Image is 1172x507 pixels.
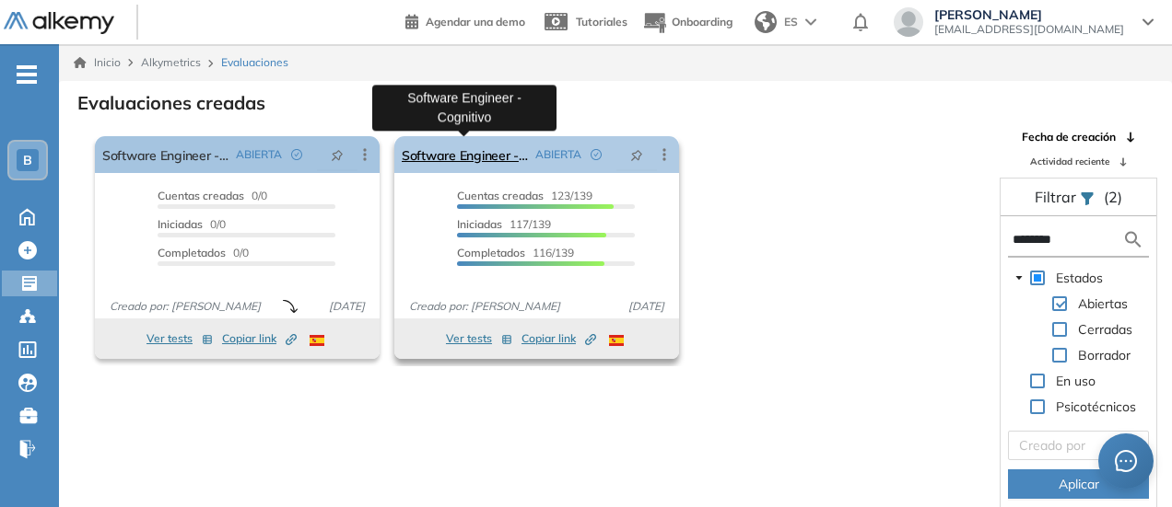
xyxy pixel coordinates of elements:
[1059,474,1099,494] span: Aplicar
[1078,321,1132,338] span: Cerradas
[609,335,624,346] img: ESP
[1056,398,1136,415] span: Psicotécnicos
[221,54,288,71] span: Evaluaciones
[236,146,282,163] span: ABIERTA
[74,54,121,71] a: Inicio
[317,140,357,169] button: pushpin
[576,15,627,29] span: Tutoriales
[1074,318,1136,340] span: Cerradas
[222,328,297,350] button: Copiar link
[934,7,1124,22] span: [PERSON_NAME]
[102,136,229,173] a: Software Engineer - Desafío Técnico
[934,22,1124,37] span: [EMAIL_ADDRESS][DOMAIN_NAME]
[1074,344,1134,366] span: Borrador
[457,189,592,202] span: 123/139
[426,15,525,29] span: Agendar una demo
[522,328,596,350] button: Copiar link
[1056,373,1096,389] span: En uso
[535,146,581,163] span: ABIERTA
[1074,293,1131,315] span: Abiertas
[146,328,213,350] button: Ver tests
[1052,267,1107,289] span: Estados
[1052,396,1140,418] span: Psicotécnicos
[805,18,816,26] img: arrow
[4,12,114,35] img: Logo
[322,298,372,315] span: [DATE]
[1122,228,1144,251] img: search icon
[402,136,528,173] a: Software Engineer - Cognitivo
[616,140,657,169] button: pushpin
[630,147,643,162] span: pushpin
[1078,295,1128,312] span: Abiertas
[642,3,732,42] button: Onboarding
[591,149,602,160] span: check-circle
[222,330,297,347] span: Copiar link
[784,14,798,30] span: ES
[331,147,344,162] span: pushpin
[755,11,777,33] img: world
[457,246,525,259] span: Completados
[77,92,265,114] h3: Evaluaciones creadas
[158,189,244,202] span: Cuentas creadas
[23,153,32,167] span: B
[1078,347,1131,363] span: Borrador
[1104,186,1122,208] span: (2)
[1030,155,1109,168] span: Actividad reciente
[621,298,672,315] span: [DATE]
[522,330,596,347] span: Copiar link
[1008,469,1149,499] button: Aplicar
[372,85,557,131] div: Software Engineer - Cognitivo
[405,9,525,31] a: Agendar una demo
[141,55,201,69] span: Alkymetrics
[158,217,203,231] span: Iniciadas
[672,15,732,29] span: Onboarding
[1014,273,1024,282] span: caret-down
[102,298,268,315] span: Creado por: [PERSON_NAME]
[17,73,37,76] i: -
[446,328,512,350] button: Ver tests
[457,246,574,259] span: 116/139
[291,149,302,160] span: check-circle
[158,217,226,231] span: 0/0
[310,335,324,346] img: ESP
[158,246,226,259] span: Completados
[158,246,249,259] span: 0/0
[457,189,544,202] span: Cuentas creadas
[1056,270,1103,286] span: Estados
[1052,370,1099,392] span: En uso
[457,217,551,231] span: 117/139
[1035,188,1080,206] span: Filtrar
[158,189,267,202] span: 0/0
[457,217,502,231] span: Iniciadas
[402,298,568,315] span: Creado por: [PERSON_NAME]
[1022,129,1116,145] span: Fecha de creación
[1115,450,1137,472] span: message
